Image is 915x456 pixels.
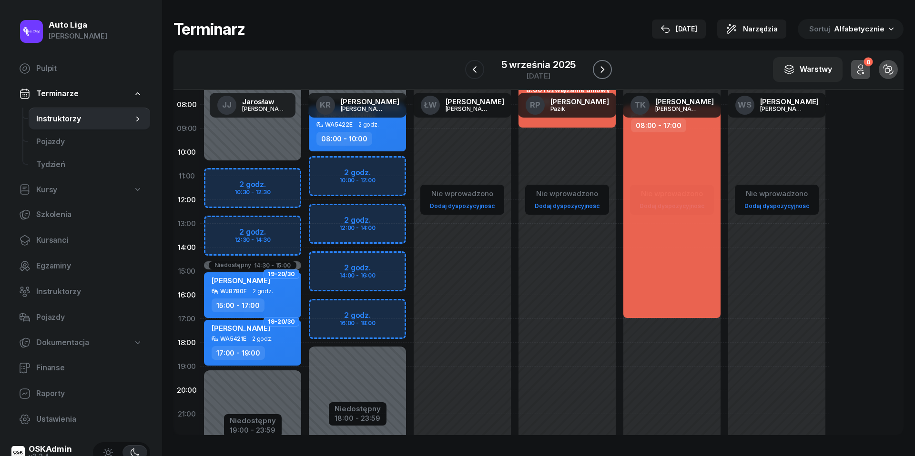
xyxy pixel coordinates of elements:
span: Narzędzia [743,23,778,35]
span: ŁW [424,101,437,109]
div: [PERSON_NAME] [446,98,504,105]
button: Nie wprowadzonoDodaj dyspozycyjność [531,186,603,214]
div: 13:00 [173,212,200,236]
a: Ustawienia [11,408,150,431]
div: [DATE] [501,72,576,79]
a: Pulpit [11,57,150,80]
div: 09:00 [173,117,200,140]
span: Pulpit [36,62,142,75]
div: Pazik [550,106,596,112]
button: 0 [851,60,870,79]
a: Dodaj dyspozycyjność [741,200,813,211]
a: Tydzień [29,153,150,176]
div: [PERSON_NAME] [446,106,491,112]
span: 19-20/30 [268,273,295,275]
div: Nie wprowadzono [531,188,603,200]
div: 15:00 - 17:00 [212,298,264,312]
div: Jarosław [242,98,288,105]
a: TK[PERSON_NAME][PERSON_NAME] [623,93,722,118]
span: KR [320,101,331,109]
span: 2 godz. [252,336,273,342]
a: Raporty [11,382,150,405]
span: Tydzień [36,159,142,171]
a: Pojazdy [11,306,150,329]
div: [DATE] [661,23,697,35]
div: 20:00 [173,378,200,402]
a: Dodaj dyspozycyjność [531,200,603,211]
div: [PERSON_NAME] [655,98,714,105]
a: Kursanci [11,229,150,252]
div: 0 [864,58,873,67]
h1: Terminarz [173,20,245,38]
span: Ustawienia [36,413,142,426]
div: Niedostępny [335,405,381,412]
div: WA5422E [325,121,353,128]
div: 08:00 [173,93,200,117]
span: Pojazdy [36,311,142,324]
div: 17:00 - 19:00 [212,346,265,360]
span: TK [634,101,646,109]
div: 19:00 - 23:59 [230,424,276,434]
div: 19:00 [173,355,200,378]
div: WA5421E [220,336,246,342]
a: Pojazdy [29,130,150,153]
div: 21:00 [173,402,200,426]
span: Terminarze [36,88,78,100]
a: JJJarosław[PERSON_NAME] [210,93,295,118]
div: 14:00 [173,236,200,259]
div: [PERSON_NAME] [760,106,806,112]
div: Nie wprowadzono [741,188,813,200]
span: Pojazdy [36,136,142,148]
div: Nie wprowadzono [426,188,498,200]
span: Instruktorzy [36,113,133,125]
div: Niedostępny [230,417,276,424]
div: 22:00 [173,426,200,450]
button: [DATE] [652,20,706,39]
div: [PERSON_NAME] [242,106,288,112]
span: Kursy [36,184,57,196]
div: 12:00 [173,188,200,212]
span: Kursanci [36,234,142,247]
div: 5 września 2025 [501,60,576,69]
span: JJ [222,101,232,109]
div: 11:00 [173,164,200,188]
div: [PERSON_NAME] [760,98,819,105]
div: 17:00 [173,307,200,331]
button: Niedostępny19:00 - 23:59 [230,415,276,436]
button: Niedostępny18:00 - 23:59 [335,403,381,424]
div: [PERSON_NAME] [341,98,399,105]
span: Szkolenia [36,208,142,221]
button: Warstwy [773,57,843,82]
a: Egzaminy [11,255,150,278]
div: Niedostępny [214,262,251,268]
div: 18:00 [173,331,200,355]
div: [PERSON_NAME] [655,106,701,112]
a: RP[PERSON_NAME]Pazik [518,93,617,118]
div: OSKAdmin [29,445,72,453]
span: Egzaminy [36,260,142,272]
span: 19-20/30 [268,321,295,323]
span: Dokumentacja [36,337,89,349]
div: [PERSON_NAME] [341,106,386,112]
div: [PERSON_NAME] [49,30,107,42]
div: Auto Liga [49,21,107,29]
a: Dokumentacja [11,332,150,354]
a: Terminarze [11,83,150,105]
div: 08:00 - 10:00 [316,132,372,146]
a: Kursy [11,179,150,201]
div: 16:00 [173,283,200,307]
div: Warstwy [783,63,832,76]
span: Raporty [36,387,142,400]
button: Nie wprowadzonoDodaj dyspozycyjność [741,186,813,214]
span: Sortuj [809,23,832,35]
div: 15:00 [173,259,200,283]
span: RP [530,101,540,109]
a: Instruktorzy [29,108,150,130]
a: WS[PERSON_NAME][PERSON_NAME] [728,93,826,118]
div: 14:30 - 15:00 [254,262,291,268]
div: 08:00 - 17:00 [631,119,686,132]
a: ŁW[PERSON_NAME][PERSON_NAME] [413,93,512,118]
a: KR[PERSON_NAME][PERSON_NAME] [308,93,407,118]
span: [PERSON_NAME] [212,324,270,333]
button: Niedostępny14:30 - 15:00 [214,262,291,268]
